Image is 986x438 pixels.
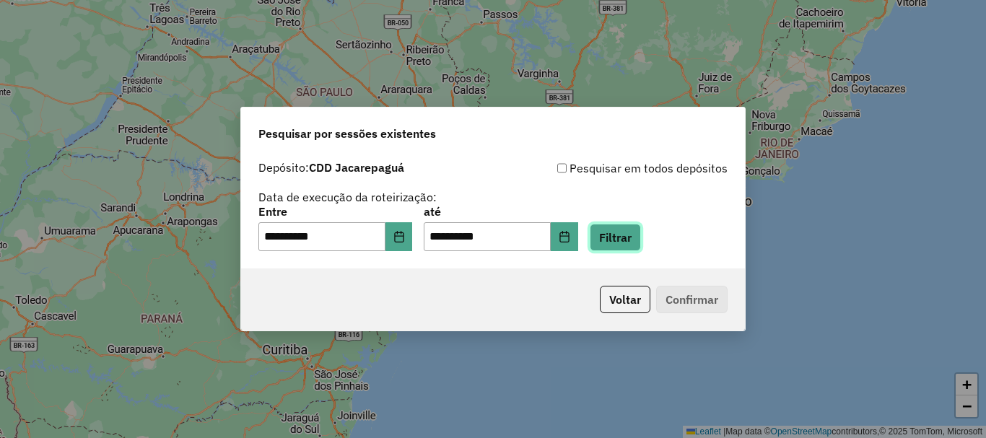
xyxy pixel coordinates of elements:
[258,188,437,206] label: Data de execução da roteirização:
[493,159,728,177] div: Pesquisar em todos depósitos
[590,224,641,251] button: Filtrar
[258,159,404,176] label: Depósito:
[258,125,436,142] span: Pesquisar por sessões existentes
[309,160,404,175] strong: CDD Jacarepaguá
[600,286,650,313] button: Voltar
[424,203,577,220] label: até
[551,222,578,251] button: Choose Date
[385,222,413,251] button: Choose Date
[258,203,412,220] label: Entre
